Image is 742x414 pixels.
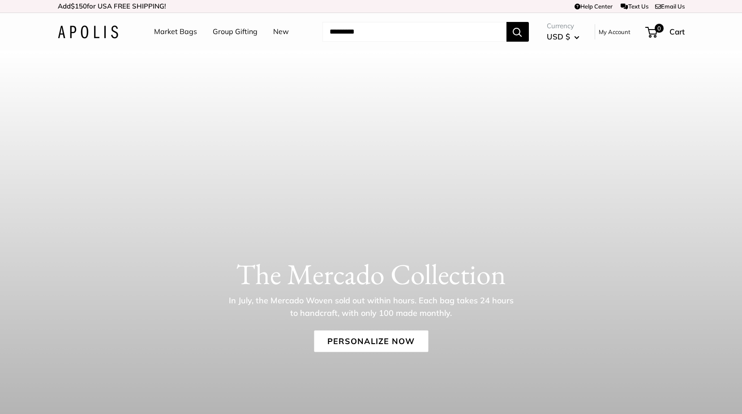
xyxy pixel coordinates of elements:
[506,22,529,42] button: Search
[226,294,517,319] p: In July, the Mercado Woven sold out within hours. Each bag takes 24 hours to handcraft, with only...
[547,20,579,32] span: Currency
[669,27,685,36] span: Cart
[599,26,630,37] a: My Account
[273,25,289,39] a: New
[322,22,506,42] input: Search...
[58,257,685,291] h1: The Mercado Collection
[655,3,685,10] a: Email Us
[575,3,613,10] a: Help Center
[71,2,87,10] span: $150
[154,25,197,39] a: Market Bags
[58,26,118,39] img: Apolis
[621,3,648,10] a: Text Us
[547,32,570,41] span: USD $
[654,24,663,33] span: 0
[314,330,428,352] a: Personalize Now
[213,25,257,39] a: Group Gifting
[646,25,685,39] a: 0 Cart
[547,30,579,44] button: USD $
